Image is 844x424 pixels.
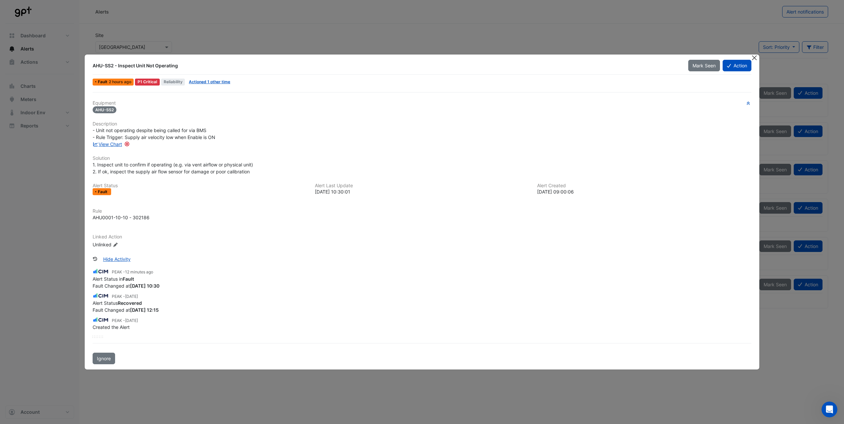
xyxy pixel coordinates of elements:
[130,307,159,313] strong: 2025-04-25 12:15:08
[109,79,131,84] span: Fri 19-Sep-2025 10:30 AEST
[723,60,751,71] button: Action
[93,234,751,240] h6: Linked Action
[189,79,230,84] a: Actioned 1 other time
[98,80,109,84] span: Fault
[93,106,116,113] span: AHU-SS2
[124,141,130,147] div: Tooltip anchor
[93,353,115,364] button: Ignore
[93,208,751,214] h6: Rule
[751,54,758,61] button: Close
[93,276,134,282] span: Alert Status in
[123,276,134,282] strong: Fault
[93,316,109,324] img: CIM
[125,269,153,274] span: 2025-09-19 12:27:20
[93,324,130,330] span: Created the Alert
[822,402,837,417] iframe: Intercom live chat
[93,162,253,174] span: 1. Inspect unit to confirm if operating (e.g. via vent airflow or physical unit) 2. If ok, inspec...
[93,62,680,69] div: AHU-SS2 - Inspect Unit Not Operating
[112,294,138,300] small: PEAK -
[688,60,720,71] button: Mark Seen
[112,318,138,324] small: PEAK -
[113,242,118,247] fa-icon: Edit Linked Action
[125,318,138,323] span: 2025-04-25 10:47:13
[125,294,138,299] span: 2025-04-25 13:09:43
[93,127,215,140] span: - Unit not operating despite being called for via BMS - Rule Trigger: Supply air velocity low whe...
[93,241,172,248] div: Unlinked
[161,79,185,86] span: Reliability
[693,63,716,68] span: Mark Seen
[98,190,109,194] span: Fault
[135,79,160,86] div: P1 Critical
[97,356,111,361] span: Ignore
[93,292,109,300] img: CIM
[93,121,751,127] h6: Description
[537,183,751,189] h6: Alert Created
[93,214,149,221] div: AHU0001-10-10 - 302186
[315,188,529,195] div: [DATE] 10:30:01
[93,300,142,306] span: Alert Status
[130,283,159,289] strong: 2025-09-19 10:30:01
[99,253,135,265] button: Hide Activity
[537,188,751,195] div: [DATE] 09:00:06
[93,141,122,147] a: View Chart
[315,183,529,189] h6: Alert Last Update
[93,156,751,161] h6: Solution
[93,100,751,106] h6: Equipment
[93,268,109,275] img: CIM
[93,183,307,189] h6: Alert Status
[93,307,159,313] span: Fault Changed at
[93,283,159,289] span: Fault Changed at
[112,269,153,275] small: PEAK -
[118,300,142,306] strong: Recovered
